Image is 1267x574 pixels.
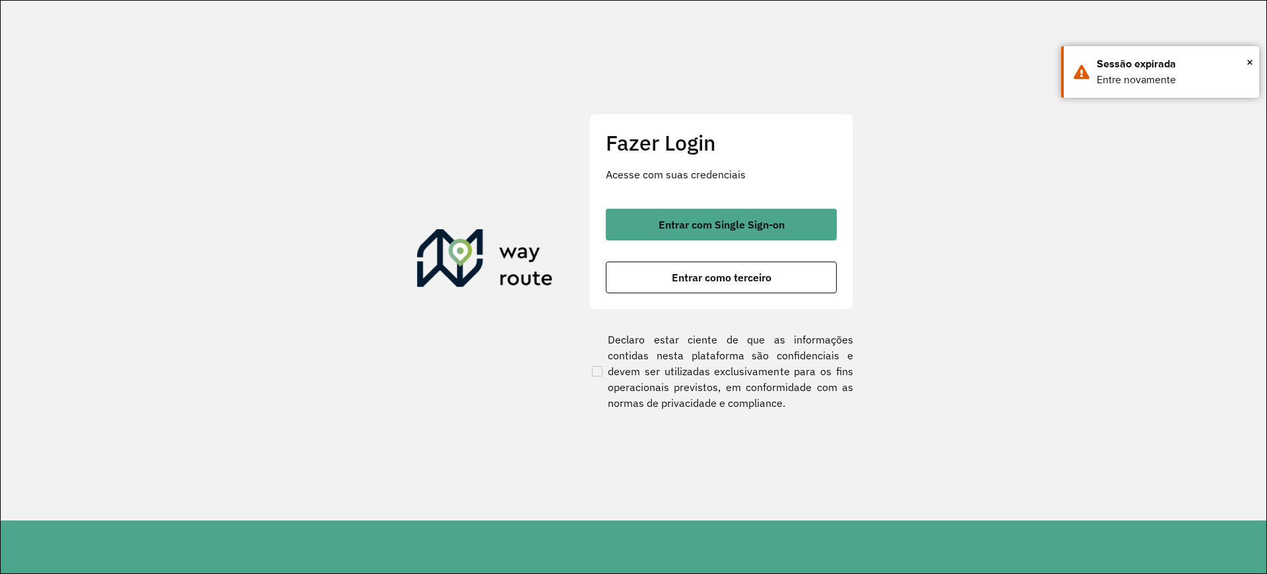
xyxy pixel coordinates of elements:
button: button [606,209,837,240]
div: Entre novamente [1097,72,1249,88]
span: Entrar com Single Sign-on [659,219,785,230]
img: Roteirizador AmbevTech [417,229,553,293]
p: Acesse com suas credenciais [606,166,837,182]
button: button [606,262,837,293]
button: Close [1247,52,1253,72]
div: Sessão expirada [1097,56,1249,72]
h2: Fazer Login [606,130,837,155]
label: Declaro estar ciente de que as informações contidas nesta plataforma são confidenciais e devem se... [589,332,853,411]
span: × [1247,52,1253,72]
span: Entrar como terceiro [672,272,771,283]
